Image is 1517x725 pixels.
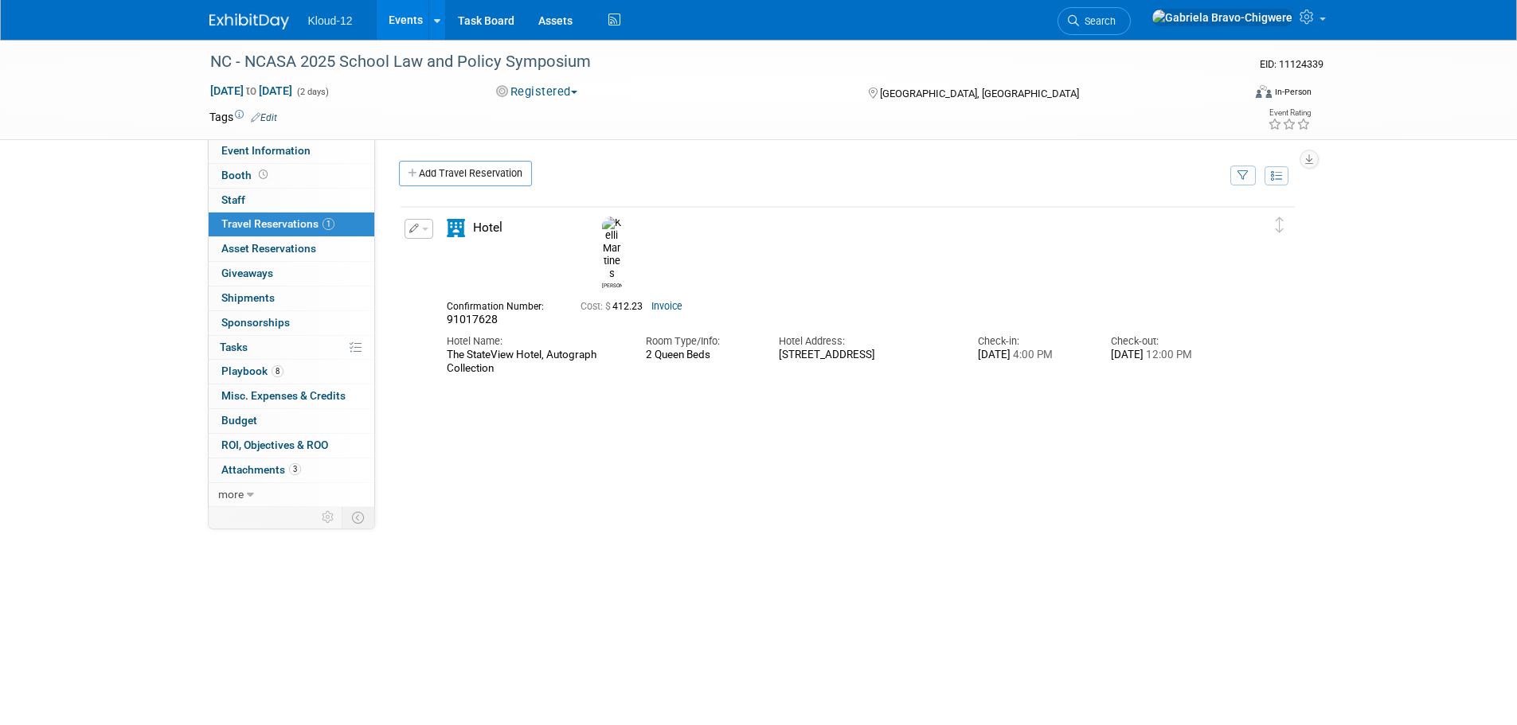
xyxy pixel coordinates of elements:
div: Kelli Martines [598,216,626,290]
span: Travel Reservations [221,217,334,230]
a: Edit [251,112,277,123]
div: Event Format [1148,83,1312,107]
a: Playbook8 [209,360,374,384]
span: 4:00 PM [1011,349,1053,361]
i: Filter by Traveler [1237,171,1249,181]
span: Cost: $ [581,301,612,312]
a: Shipments [209,286,374,310]
span: Misc. Expenses & Credits [221,389,346,402]
span: 12:00 PM [1144,349,1192,361]
td: Personalize Event Tab Strip [315,507,342,528]
span: Shipments [221,291,275,304]
img: Kelli Martines [602,216,622,280]
span: to [244,84,259,97]
button: Registered [491,84,584,100]
div: Event Rating [1268,109,1311,117]
a: Travel Reservations1 [209,212,374,236]
span: Playbook [221,364,283,377]
i: Click and drag to move item [1276,217,1284,233]
span: Giveaways [221,267,273,279]
a: Budget [209,409,374,433]
img: Gabriela Bravo-Chigwere [1151,9,1293,26]
a: Giveaways [209,262,374,286]
a: Add Travel Reservation [399,161,532,186]
div: NC - NCASA 2025 School Law and Policy Symposium [205,48,1218,76]
span: Event Information [221,144,311,157]
div: In-Person [1274,86,1312,98]
a: Event Information [209,139,374,163]
span: Budget [221,414,257,427]
div: 2 Queen Beds [646,349,755,361]
div: Hotel Name: [447,334,622,349]
div: The StateView Hotel, Autograph Collection [447,349,622,376]
span: (2 days) [295,87,329,97]
span: Attachments [221,463,301,476]
div: Kelli Martines [602,280,622,289]
span: Booth not reserved yet [256,169,271,181]
td: Tags [209,109,277,125]
span: 8 [272,365,283,377]
a: Tasks [209,336,374,360]
span: Asset Reservations [221,242,316,255]
a: Sponsorships [209,311,374,335]
div: Check-out: [1111,334,1220,349]
div: [DATE] [978,349,1087,362]
span: [DATE] [DATE] [209,84,293,98]
a: more [209,483,374,507]
a: Misc. Expenses & Credits [209,384,374,408]
td: Toggle Event Tabs [342,507,374,528]
i: Hotel [447,219,465,237]
img: Format-Inperson.png [1256,85,1272,98]
div: [STREET_ADDRESS] [779,349,954,362]
a: Invoice [651,301,682,312]
span: Kloud-12 [308,14,353,27]
span: ROI, Objectives & ROO [221,439,328,451]
span: 91017628 [447,313,498,325]
span: Booth [221,169,271,181]
span: Search [1079,15,1116,27]
a: Asset Reservations [209,237,374,261]
img: ExhibitDay [209,14,289,29]
span: Hotel [473,220,502,235]
div: Hotel Address: [779,334,954,349]
a: Search [1058,7,1131,35]
span: Staff [221,193,245,206]
a: Booth [209,164,374,188]
span: [GEOGRAPHIC_DATA], [GEOGRAPHIC_DATA] [880,88,1079,99]
a: ROI, Objectives & ROO [209,434,374,458]
div: Room Type/Info: [646,334,755,349]
span: Tasks [220,341,248,353]
span: Event ID: 11124339 [1260,58,1323,70]
a: Staff [209,189,374,212]
span: Sponsorships [221,316,290,329]
div: Check-in: [978,334,1087,349]
span: more [218,488,244,501]
span: 1 [323,218,334,230]
span: 412.23 [581,301,649,312]
span: 3 [289,463,301,475]
a: Attachments3 [209,458,374,482]
div: Confirmation Number: [447,296,557,313]
div: [DATE] [1111,349,1220,362]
